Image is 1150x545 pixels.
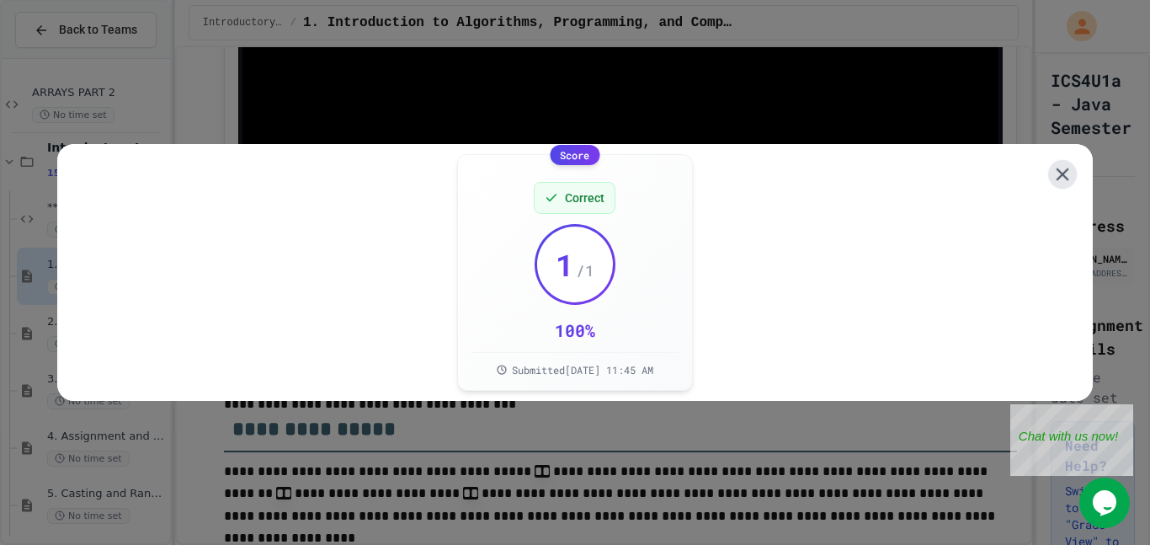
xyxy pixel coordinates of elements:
[565,190,604,206] span: Correct
[512,363,653,377] span: Submitted [DATE] 11:45 AM
[1079,478,1133,528] iframe: chat widget
[576,259,594,282] span: / 1
[556,248,574,281] span: 1
[555,318,595,342] div: 100 %
[550,145,599,165] div: Score
[1010,404,1133,476] iframe: chat widget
